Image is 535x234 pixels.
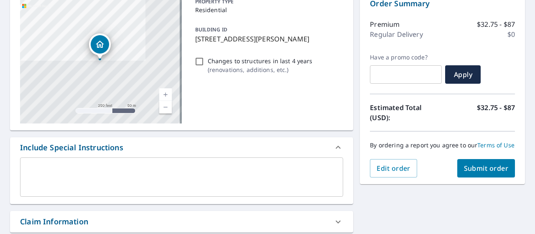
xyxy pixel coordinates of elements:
p: Regular Delivery [370,29,423,39]
span: Submit order [464,164,509,173]
p: By ordering a report you agree to our [370,141,515,149]
p: Estimated Total (USD): [370,103,442,123]
div: Claim Information [10,211,353,232]
div: Claim Information [20,216,88,227]
p: [STREET_ADDRESS][PERSON_NAME] [195,34,340,44]
a: Current Level 17, Zoom Out [159,101,172,113]
p: $32.75 - $87 [477,103,515,123]
label: Have a promo code? [370,54,442,61]
button: Apply [445,65,481,84]
div: Include Special Instructions [10,137,353,157]
span: Edit order [377,164,410,173]
p: ( renovations, additions, etc. ) [208,65,313,74]
p: Residential [195,5,340,14]
a: Current Level 17, Zoom In [159,88,172,101]
p: $0 [507,29,515,39]
span: Apply [452,70,474,79]
div: Include Special Instructions [20,142,123,153]
a: Terms of Use [477,141,515,149]
p: Changes to structures in last 4 years [208,57,313,65]
p: BUILDING ID [195,26,227,33]
button: Edit order [370,159,417,177]
button: Submit order [457,159,515,177]
p: $32.75 - $87 [477,19,515,29]
p: Premium [370,19,400,29]
div: Dropped pin, building 1, Residential property, 420 17th Ave Scranton, PA 18504 [89,33,111,59]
